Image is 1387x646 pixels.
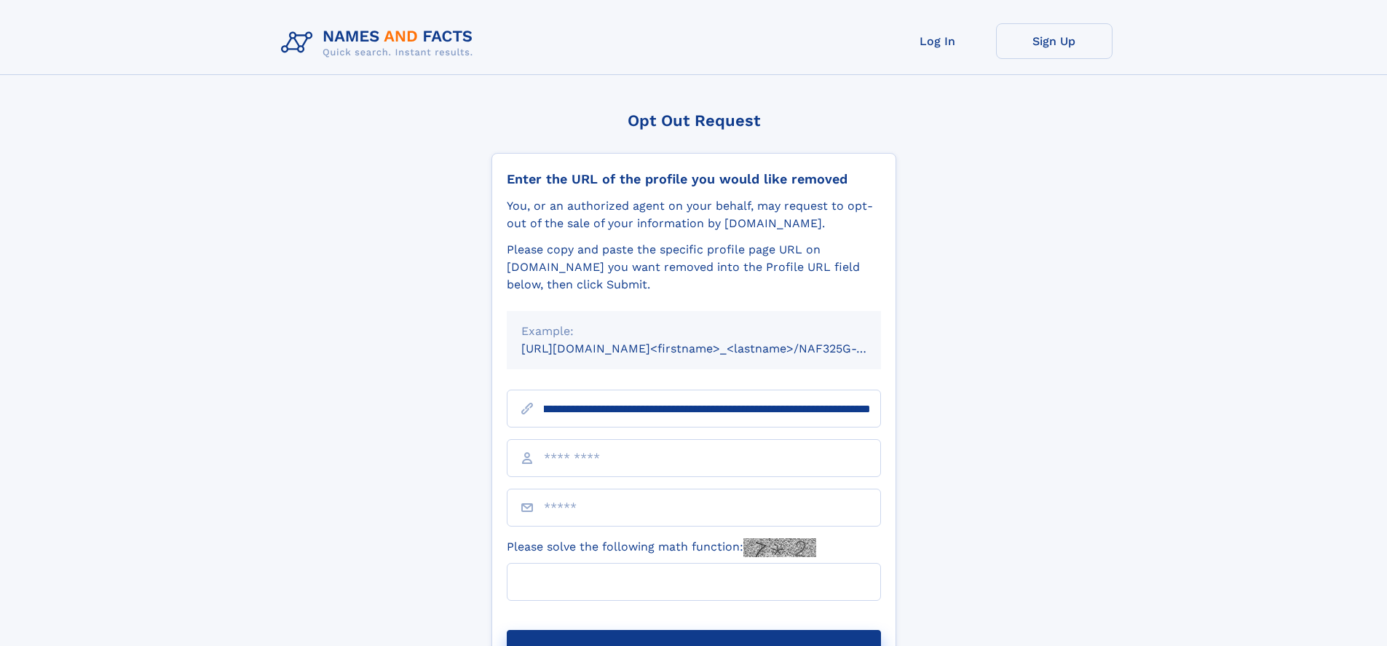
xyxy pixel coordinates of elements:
[507,197,881,232] div: You, or an authorized agent on your behalf, may request to opt-out of the sale of your informatio...
[275,23,485,63] img: Logo Names and Facts
[521,342,909,355] small: [URL][DOMAIN_NAME]<firstname>_<lastname>/NAF325G-xxxxxxxx
[996,23,1113,59] a: Sign Up
[507,241,881,294] div: Please copy and paste the specific profile page URL on [DOMAIN_NAME] you want removed into the Pr...
[507,538,816,557] label: Please solve the following math function:
[880,23,996,59] a: Log In
[521,323,866,340] div: Example:
[507,171,881,187] div: Enter the URL of the profile you would like removed
[491,111,896,130] div: Opt Out Request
